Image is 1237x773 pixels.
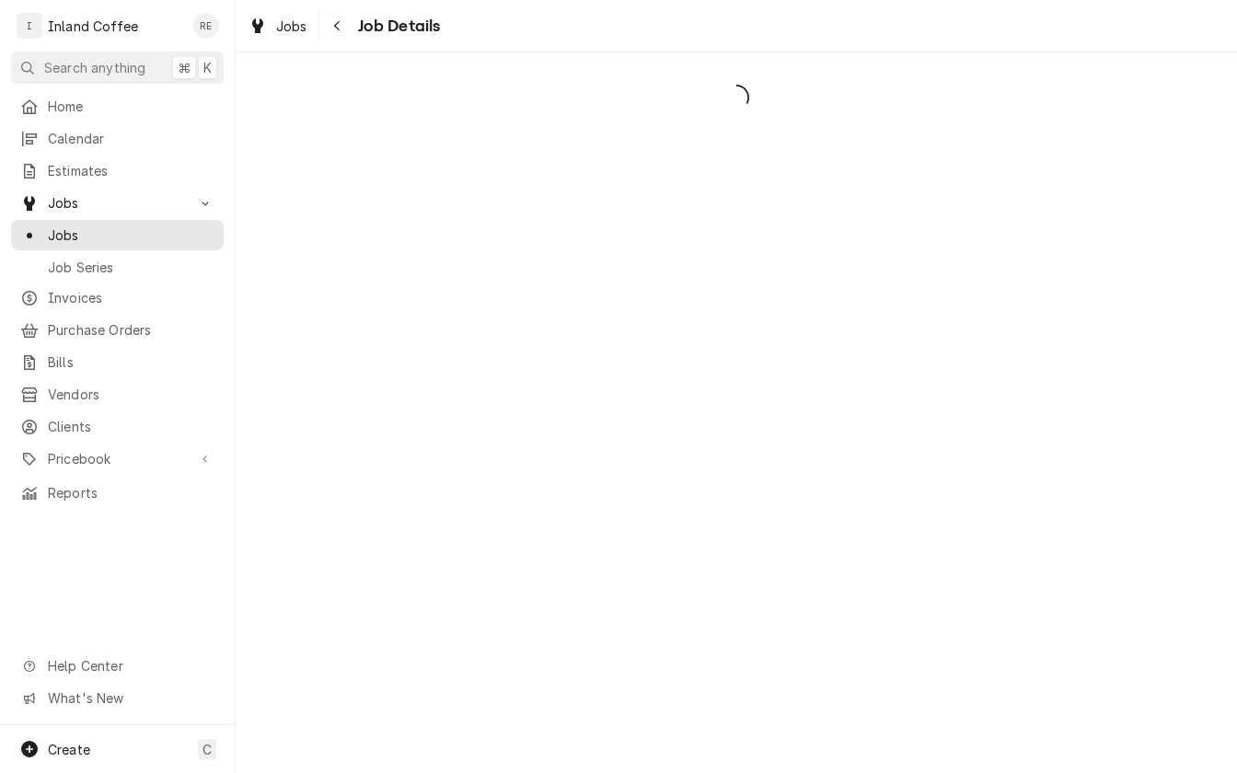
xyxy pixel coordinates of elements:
[48,449,187,468] span: Pricebook
[48,742,90,757] span: Create
[236,78,1237,117] span: Loading...
[11,156,224,186] a: Estimates
[11,379,224,410] a: Vendors
[11,123,224,154] a: Calendar
[323,11,353,40] button: Navigate back
[202,740,212,759] span: C
[48,193,187,213] span: Jobs
[11,683,224,713] a: Go to What's New
[17,13,42,39] div: I
[48,225,214,245] span: Jobs
[11,347,224,377] a: Bills
[241,11,315,41] a: Jobs
[178,58,191,77] span: ⌘
[193,13,219,39] div: RE
[11,188,224,218] a: Go to Jobs
[48,352,214,372] span: Bills
[11,444,224,474] a: Go to Pricebook
[11,478,224,508] a: Reports
[48,17,138,36] div: Inland Coffee
[203,58,212,77] span: K
[11,411,224,442] a: Clients
[48,483,214,502] span: Reports
[48,288,214,307] span: Invoices
[276,17,307,36] span: Jobs
[353,14,441,39] span: Job Details
[48,97,214,116] span: Home
[11,283,224,313] a: Invoices
[48,161,214,180] span: Estimates
[11,91,224,121] a: Home
[11,315,224,345] a: Purchase Orders
[11,252,224,283] a: Job Series
[48,258,214,277] span: Job Series
[48,656,213,675] span: Help Center
[11,651,224,681] a: Go to Help Center
[48,385,214,404] span: Vendors
[44,58,145,77] span: Search anything
[48,417,214,436] span: Clients
[11,52,224,84] button: Search anything⌘K
[193,13,219,39] div: Ruth Easley's Avatar
[48,129,214,148] span: Calendar
[11,220,224,250] a: Jobs
[48,320,214,340] span: Purchase Orders
[48,688,213,708] span: What's New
